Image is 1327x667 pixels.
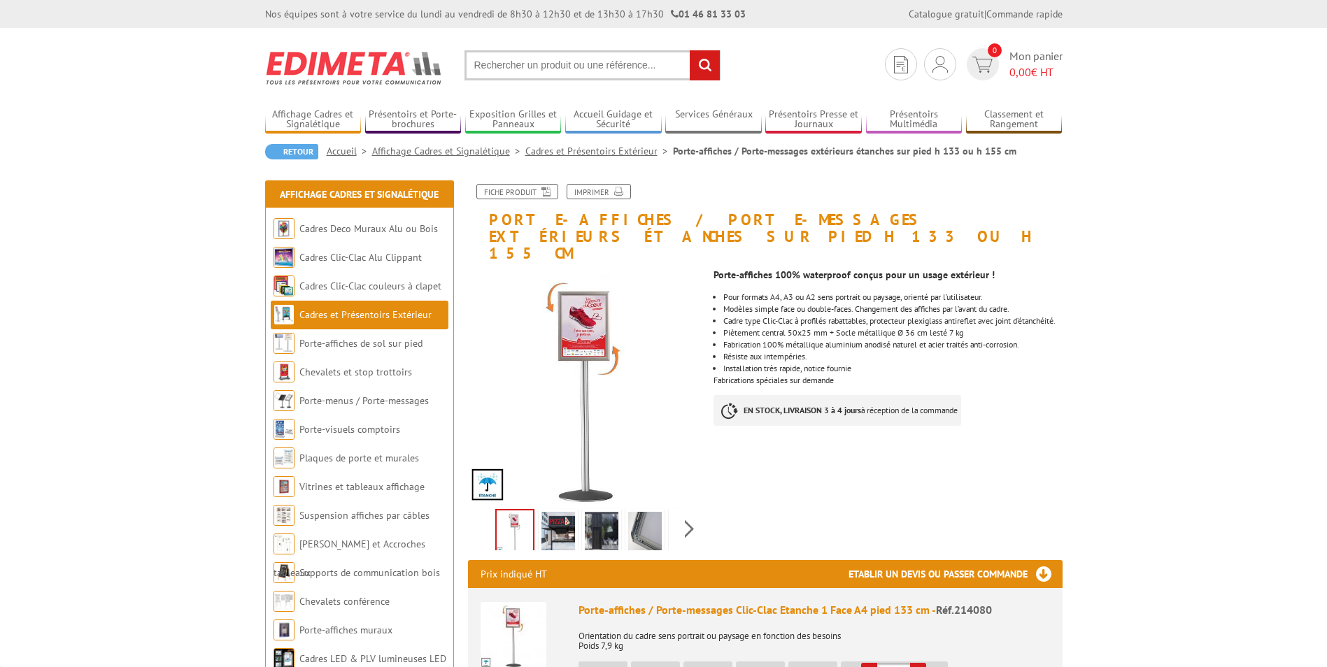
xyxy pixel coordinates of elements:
li: Modèles simple face ou double-faces. Changement des affiches par l’avant du cadre. [723,305,1062,313]
a: Cadres et Présentoirs Extérieur [525,145,673,157]
a: Commande rapide [986,8,1063,20]
img: devis rapide [972,57,993,73]
img: Porte-visuels comptoirs [274,419,295,440]
img: panneaux_affichage_exterieurs_etanches_sur_pied_214080_fleche.jpg [468,269,704,505]
li: Fabrication 100% métallique aluminium anodisé naturel et acier traités anti-corrosion. [723,340,1062,349]
img: 214080_detail.jpg [672,512,705,555]
img: Cimaises et Accroches tableaux [274,533,295,554]
img: porte_messages_sol_etanches_exterieurs_sur_pieds_214080_4.jpg [585,512,618,555]
div: Fabrications spéciales sur demande [714,262,1072,440]
a: Fiche produit [476,184,558,199]
li: Cadre type Clic-Clac à profilés rabattables, protecteur plexiglass antireflet avec joint d’étanch... [723,317,1062,325]
input: rechercher [690,50,720,80]
img: Porte-menus / Porte-messages [274,390,295,411]
span: Next [683,517,696,540]
a: Présentoirs Presse et Journaux [765,108,862,131]
img: Porte-affiches muraux [274,619,295,640]
a: Présentoirs Multimédia [866,108,963,131]
a: Porte-affiches muraux [299,624,392,636]
img: devis rapide [932,56,948,73]
img: Chevalets conférence [274,591,295,612]
p: Prix indiqué HT [481,560,547,588]
li: Résiste aux intempéries. [723,352,1062,361]
img: Plaques de porte et murales [274,447,295,468]
img: devis rapide [894,56,908,73]
a: Chevalets conférence [299,595,390,608]
span: Réf.214080 [936,603,992,617]
img: Porte-affiches de sol sur pied [274,333,295,354]
img: Suspension affiches par câbles [274,505,295,526]
strong: EN STOCK, LIVRAISON 3 à 4 jours [744,405,861,415]
input: Rechercher un produit ou une référence... [464,50,721,80]
span: € HT [1009,64,1063,80]
a: Services Généraux [665,108,762,131]
li: Piètement central 50x25 mm + Socle métallique Ø 36 cm lesté 7 kg [723,329,1062,337]
p: Orientation du cadre sens portrait ou paysage en fonction des besoins Poids 7,9 kg [579,622,1050,651]
span: 0,00 [1009,65,1031,79]
h3: Etablir un devis ou passer commande [849,560,1063,588]
img: Chevalets et stop trottoirs [274,361,295,382]
a: Accueil Guidage et Sécurité [565,108,662,131]
img: porte_messages_sol_etanches_exterieurs_sur_pieds_214080_3.jpg [541,512,575,555]
span: 0 [988,43,1002,57]
li: Installation très rapide, notice fournie [723,364,1062,373]
img: Cadres Deco Muraux Alu ou Bois [274,218,295,239]
a: Affichage Cadres et Signalétique [280,188,439,201]
a: Exposition Grilles et Panneaux [465,108,562,131]
strong: Porte-affiches 100% waterproof conçus pour un usage extérieur ! [714,268,995,281]
img: 214080_clic_clac.jpg [628,512,662,555]
a: Porte-menus / Porte-messages [299,394,429,407]
a: Plaques de porte et murales [299,452,419,464]
div: Nos équipes sont à votre service du lundi au vendredi de 8h30 à 12h30 et de 13h30 à 17h30 [265,7,746,21]
a: Cadres et Présentoirs Extérieur [299,308,432,321]
img: Cadres et Présentoirs Extérieur [274,304,295,325]
a: Suspension affiches par câbles [299,509,430,522]
p: à réception de la commande [714,395,961,426]
img: Cadres Clic-Clac couleurs à clapet [274,275,295,296]
a: Cadres LED & PLV lumineuses LED [299,652,446,665]
a: devis rapide 0 Mon panier 0,00€ HT [963,48,1063,80]
img: Edimeta [265,42,443,94]
span: Mon panier [1009,48,1063,80]
a: Porte-affiches de sol sur pied [299,337,423,350]
a: Affichage Cadres et Signalétique [265,108,362,131]
a: Accueil [327,145,372,157]
a: Catalogue gratuit [909,8,984,20]
div: | [909,7,1063,21]
a: Classement et Rangement [966,108,1063,131]
a: Chevalets et stop trottoirs [299,366,412,378]
li: Pour formats A4, A3 ou A2 sens portrait ou paysage, orienté par l’utilisateur. [723,293,1062,301]
a: Imprimer [567,184,631,199]
a: Présentoirs et Porte-brochures [365,108,462,131]
a: Cadres Clic-Clac couleurs à clapet [299,280,441,292]
img: Cadres Clic-Clac Alu Clippant [274,247,295,268]
a: Cadres Clic-Clac Alu Clippant [299,251,422,264]
a: Cadres Deco Muraux Alu ou Bois [299,222,438,235]
a: [PERSON_NAME] et Accroches tableaux [274,538,425,579]
img: Vitrines et tableaux affichage [274,476,295,497]
li: Porte-affiches / Porte-messages extérieurs étanches sur pied h 133 ou h 155 cm [673,144,1016,158]
a: Supports de communication bois [299,566,440,579]
a: Retour [265,144,318,159]
div: Porte-affiches / Porte-messages Clic-Clac Etanche 1 Face A4 pied 133 cm - [579,602,1050,618]
h1: Porte-affiches / Porte-messages extérieurs étanches sur pied h 133 ou h 155 cm [457,184,1073,262]
img: panneaux_affichage_exterieurs_etanches_sur_pied_214080_fleche.jpg [497,510,533,554]
a: Porte-visuels comptoirs [299,423,400,436]
strong: 01 46 81 33 03 [671,8,746,20]
a: Affichage Cadres et Signalétique [372,145,525,157]
a: Vitrines et tableaux affichage [299,480,425,493]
